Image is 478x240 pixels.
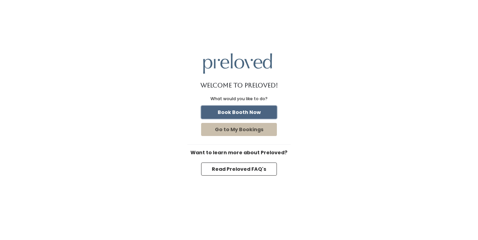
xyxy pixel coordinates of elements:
button: Go to My Bookings [201,123,277,136]
img: preloved logo [203,53,272,74]
h6: Want to learn more about Preloved? [187,150,291,156]
button: Book Booth Now [201,106,277,119]
h1: Welcome to Preloved! [200,82,278,89]
a: Go to My Bookings [200,122,278,137]
button: Read Preloved FAQ's [201,163,277,176]
div: What would you like to do? [210,96,268,102]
